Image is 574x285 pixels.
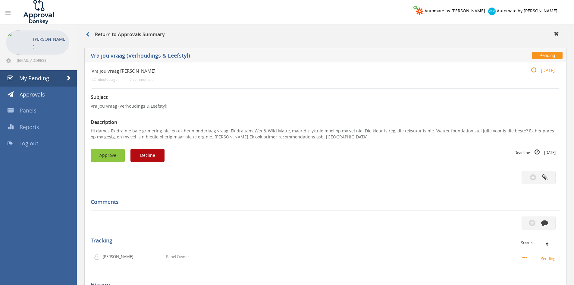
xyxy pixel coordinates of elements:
[91,120,560,125] h3: Description
[91,95,560,100] h3: Subject
[20,91,45,98] span: Approvals
[166,254,189,260] p: Panel Owner
[92,77,118,82] small: 22 minutes ago
[20,123,39,131] span: Reports
[488,8,496,15] img: xero-logo.png
[103,254,137,260] p: [PERSON_NAME]
[521,241,556,245] div: Status
[91,128,560,140] p: Hi dames Ek dra nie baie grimering nie, en ek het n onderlaag vraag. Ek dra tans Wet & Wild Matte...
[91,103,560,109] p: Vra jou vraag (Verhoudings & Leefstyl)
[130,77,153,82] small: 0 comments...
[525,67,555,74] small: [DATE]
[497,8,557,14] span: Automate by [PERSON_NAME]
[20,107,36,114] span: Panels
[19,140,38,147] span: Log out
[91,238,556,244] h5: Tracking
[91,199,556,205] h5: Comments
[33,35,66,50] p: [PERSON_NAME]
[19,74,49,82] span: My Pending
[17,58,68,63] span: [EMAIL_ADDRESS][DOMAIN_NAME]
[416,8,423,15] img: zapier-logomark.png
[532,52,563,59] span: Pending
[425,8,485,14] span: Automate by [PERSON_NAME]
[94,254,103,260] img: user-icon.png
[86,32,165,37] h3: Return to Approvals Summary
[522,255,557,261] small: Pending
[91,53,420,60] h5: Vra jou vraag (Verhoudings & Leefstyl)
[130,149,165,162] button: Decline
[91,149,125,162] button: Approve
[514,149,556,156] small: Deadline [DATE]
[92,68,481,74] h4: Vra jou vraag [PERSON_NAME]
